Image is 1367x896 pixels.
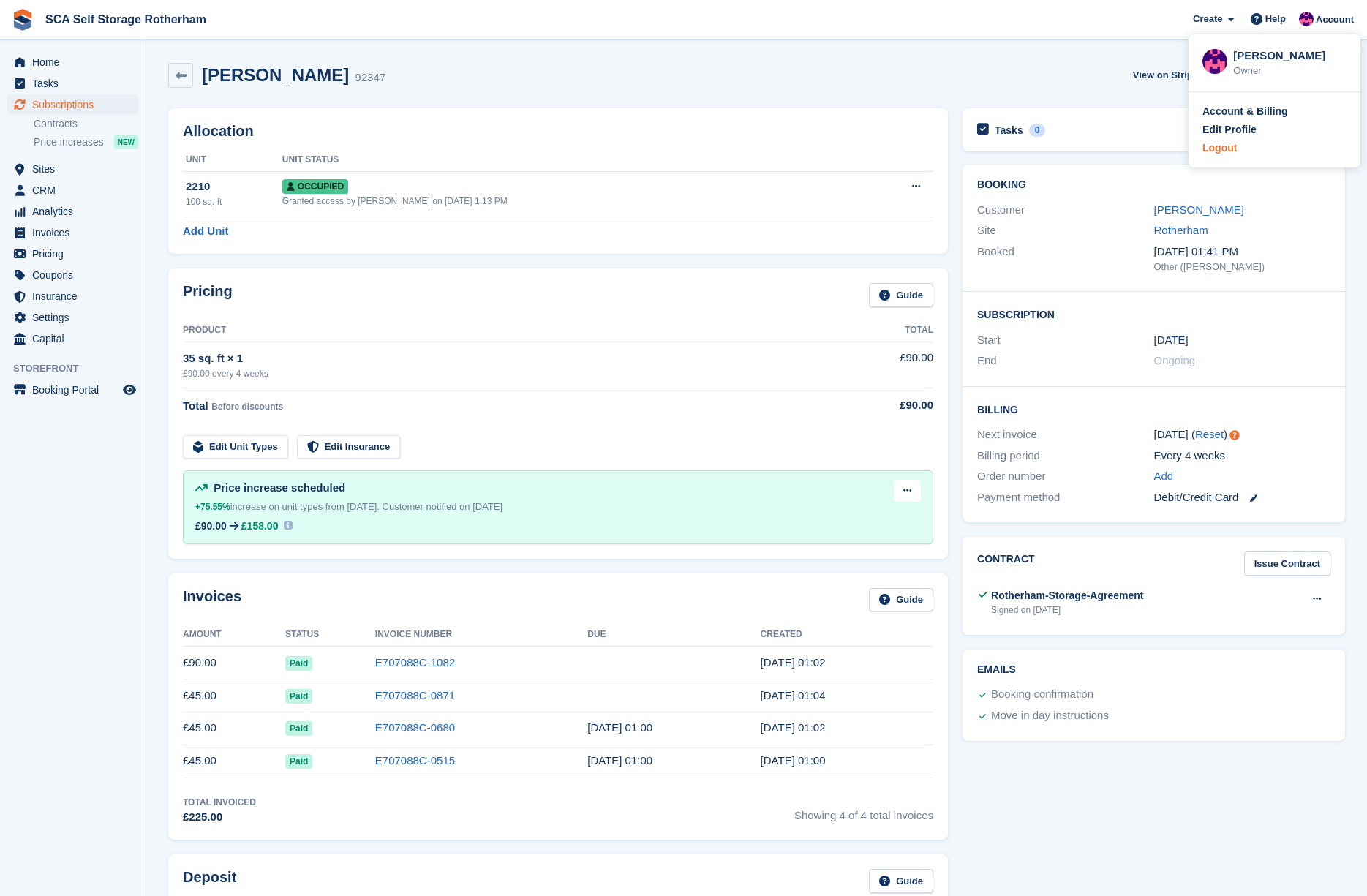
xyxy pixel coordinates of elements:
div: Booking confirmation [991,686,1093,704]
div: Start [977,332,1153,349]
th: Amount [183,623,285,647]
div: Account & Billing [1202,104,1288,119]
h2: Emails [977,664,1330,676]
a: menu [7,94,138,115]
span: Pricing [32,244,120,264]
a: menu [7,307,138,328]
a: menu [7,73,138,94]
a: Price increases NEW [34,134,138,150]
a: Issue Contract [1244,551,1330,576]
span: Sites [32,159,120,179]
span: Invoices [32,222,120,243]
time: 2025-07-26 00:02:32 UTC [761,721,826,734]
img: Sam Chapman [1202,49,1227,74]
span: Ongoing [1154,354,1196,366]
a: SCA Self Storage Rotherham [39,7,212,31]
a: Add [1154,468,1174,485]
time: 2025-06-28 00:00:18 UTC [761,754,826,767]
a: E707088C-0871 [375,689,455,701]
span: Subscriptions [32,94,120,115]
time: 2025-07-27 00:00:00 UTC [587,721,652,734]
div: £90.00 every 4 weeks [183,367,833,380]
span: Before discounts [211,402,283,412]
img: icon-info-931a05b42745ab749e9cb3f8fd5492de83d1ef71f8849c2817883450ef4d471b.svg [284,521,293,530]
span: Total [183,399,208,412]
span: Price increases [34,135,104,149]
a: menu [7,201,138,222]
a: menu [7,244,138,264]
span: Help [1265,12,1286,26]
div: Every 4 weeks [1154,448,1330,464]
span: Create [1193,12,1222,26]
a: Edit Unit Types [183,435,288,459]
h2: Billing [977,402,1330,416]
span: CRM [32,180,120,200]
div: Total Invoiced [183,796,256,809]
div: Edit Profile [1202,122,1257,138]
span: Insurance [32,286,120,306]
div: 2210 [186,178,282,195]
td: £45.00 [183,745,285,778]
a: menu [7,265,138,285]
div: Next invoice [977,426,1153,443]
th: Due [587,623,760,647]
h2: Allocation [183,123,933,140]
span: £158.00 [241,520,279,532]
th: Unit Status [282,148,856,172]
div: [DATE] 01:41 PM [1154,244,1330,260]
th: Total [833,319,933,342]
time: 2025-08-23 00:04:07 UTC [761,689,826,701]
a: View on Stripe [1127,63,1216,87]
a: E707088C-1082 [375,656,455,669]
span: Customer notified on [DATE] [383,501,503,512]
h2: Tasks [995,124,1023,137]
a: menu [7,222,138,243]
img: Sam Chapman [1299,12,1314,26]
div: Rotherham-Storage-Agreement [991,588,1143,603]
a: [PERSON_NAME] [1154,203,1244,216]
div: Order number [977,468,1153,485]
div: Customer [977,202,1153,219]
div: £90.00 [833,397,933,414]
a: Logout [1202,140,1347,156]
a: menu [7,286,138,306]
td: £45.00 [183,679,285,712]
h2: Invoices [183,588,241,612]
span: Paid [285,656,312,671]
span: increase on unit types from [DATE]. [195,501,380,512]
a: Edit Insurance [297,435,401,459]
div: Logout [1202,140,1237,156]
div: Granted access by [PERSON_NAME] on [DATE] 1:13 PM [282,195,856,208]
th: Invoice Number [375,623,587,647]
div: £225.00 [183,809,256,826]
span: Paid [285,689,312,704]
div: Payment method [977,489,1153,506]
div: Billing period [977,448,1153,464]
a: Guide [869,869,933,893]
div: 0 [1029,124,1046,137]
span: Settings [32,307,120,328]
span: Occupied [282,179,348,194]
a: Preview store [121,381,138,399]
th: Unit [183,148,282,172]
span: Coupons [32,265,120,285]
a: Edit Profile [1202,122,1347,138]
span: Account [1316,12,1354,27]
a: menu [7,52,138,72]
h2: Deposit [183,869,236,893]
div: End [977,353,1153,369]
div: Owner [1233,64,1347,78]
div: 100 sq. ft [186,195,282,208]
span: Paid [285,754,312,769]
td: £90.00 [833,342,933,388]
a: Add Unit [183,223,228,240]
a: Account & Billing [1202,104,1347,119]
div: NEW [114,135,138,149]
a: menu [7,180,138,200]
span: View on Stripe [1133,68,1198,83]
th: Product [183,319,833,342]
a: Guide [869,588,933,612]
a: Rotherham [1154,224,1208,236]
h2: Contract [977,551,1035,576]
div: Site [977,222,1153,239]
